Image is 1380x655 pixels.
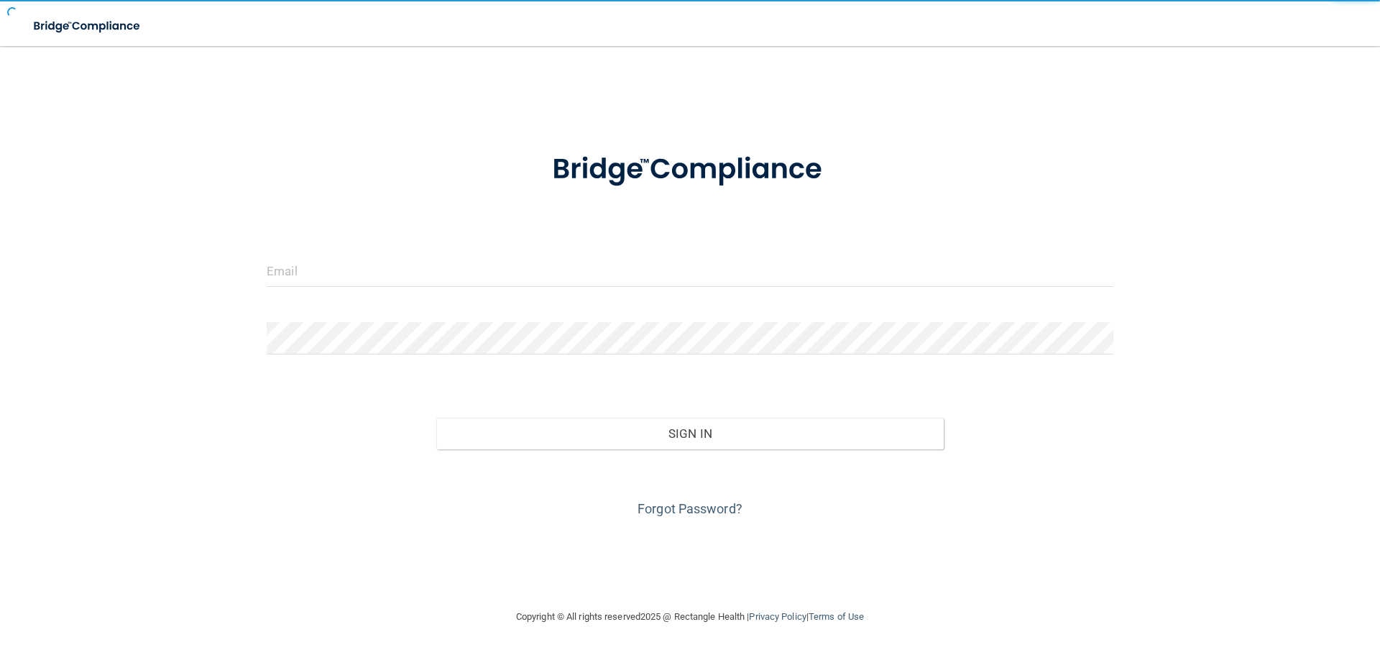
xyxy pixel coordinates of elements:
div: Copyright © All rights reserved 2025 @ Rectangle Health | | [428,594,952,640]
img: bridge_compliance_login_screen.278c3ca4.svg [523,132,857,207]
button: Sign In [436,418,944,449]
a: Forgot Password? [638,501,742,516]
img: bridge_compliance_login_screen.278c3ca4.svg [22,12,154,41]
a: Privacy Policy [749,611,806,622]
a: Terms of Use [809,611,864,622]
input: Email [267,255,1113,287]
